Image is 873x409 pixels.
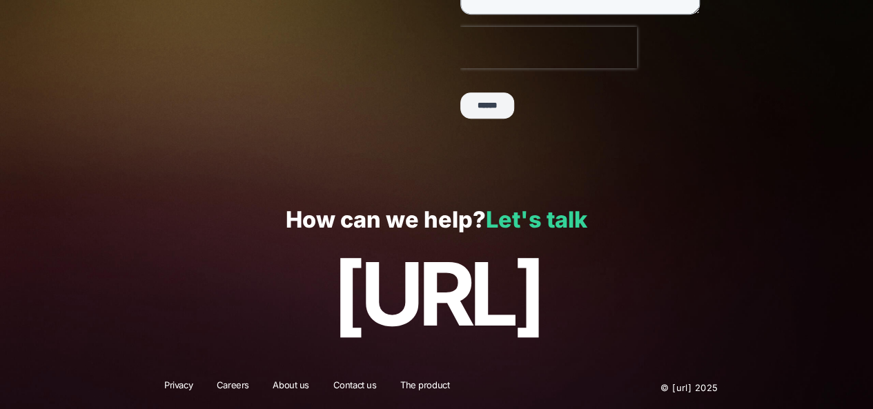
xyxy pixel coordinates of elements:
[155,379,202,397] a: Privacy
[30,208,843,233] p: How can we help?
[391,379,458,397] a: The product
[324,379,386,397] a: Contact us
[208,379,258,397] a: Careers
[30,245,843,343] p: [URL]
[577,379,718,397] p: © [URL] 2025
[264,379,318,397] a: About us
[486,206,587,233] a: Let's talk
